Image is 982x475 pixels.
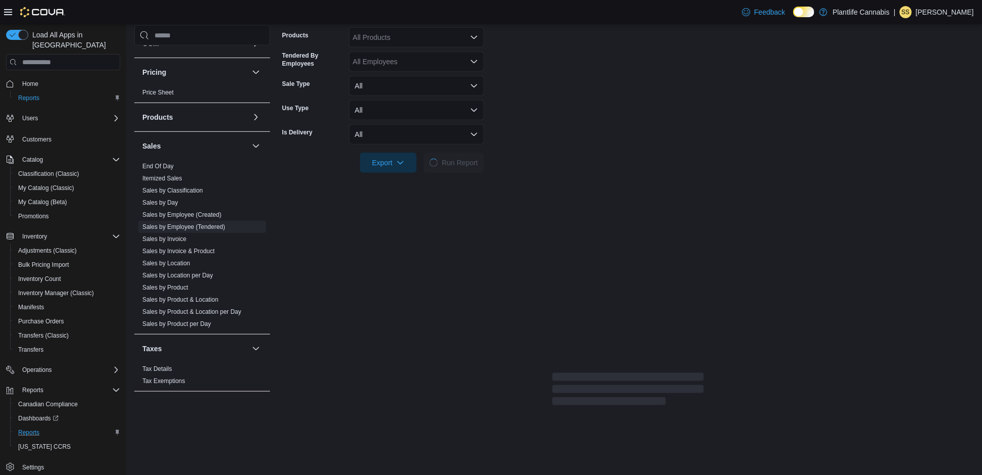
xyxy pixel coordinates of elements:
[18,317,64,325] span: Purchase Orders
[14,168,83,180] a: Classification (Classic)
[14,287,98,299] a: Inventory Manager (Classic)
[18,275,61,283] span: Inventory Count
[2,229,124,244] button: Inventory
[250,140,262,152] button: Sales
[10,397,124,411] button: Canadian Compliance
[18,212,49,220] span: Promotions
[18,77,120,90] span: Home
[18,443,71,451] span: [US_STATE] CCRS
[14,412,120,424] span: Dashboards
[142,296,219,304] span: Sales by Product & Location
[10,425,124,440] button: Reports
[18,429,39,437] span: Reports
[18,132,120,145] span: Customers
[142,199,178,207] span: Sales by Day
[14,196,71,208] a: My Catalog (Beta)
[18,384,47,396] button: Reports
[894,6,896,18] p: |
[142,296,219,303] a: Sales by Product & Location
[18,364,56,376] button: Operations
[10,91,124,105] button: Reports
[142,271,213,279] span: Sales by Location per Day
[14,168,120,180] span: Classification (Classic)
[142,344,162,354] h3: Taxes
[470,33,478,41] button: Open list of options
[142,284,188,291] a: Sales by Product
[10,244,124,258] button: Adjustments (Classic)
[14,301,120,313] span: Manifests
[142,365,172,372] a: Tax Details
[20,7,65,17] img: Cova
[754,7,785,17] span: Feedback
[18,384,120,396] span: Reports
[142,89,174,96] a: Price Sheet
[142,235,186,243] a: Sales by Invoice
[18,184,74,192] span: My Catalog (Classic)
[22,135,51,144] span: Customers
[142,141,161,151] h3: Sales
[14,210,120,222] span: Promotions
[18,198,67,206] span: My Catalog (Beta)
[250,66,262,78] button: Pricing
[2,111,124,125] button: Users
[142,247,215,255] span: Sales by Invoice & Product
[14,426,43,439] a: Reports
[250,343,262,355] button: Taxes
[18,247,77,255] span: Adjustments (Classic)
[442,158,478,168] span: Run Report
[900,6,912,18] div: Sarah Swensrude
[14,287,120,299] span: Inventory Manager (Classic)
[833,6,890,18] p: Plantlife Cannabis
[14,441,75,453] a: [US_STATE] CCRS
[14,315,68,327] a: Purchase Orders
[14,245,120,257] span: Adjustments (Classic)
[552,375,704,407] span: Loading
[10,411,124,425] a: Dashboards
[142,259,190,267] span: Sales by Location
[10,440,124,454] button: [US_STATE] CCRS
[250,111,262,123] button: Products
[142,320,211,328] span: Sales by Product per Day
[28,30,120,50] span: Load All Apps in [GEOGRAPHIC_DATA]
[10,181,124,195] button: My Catalog (Classic)
[14,182,120,194] span: My Catalog (Classic)
[142,223,225,230] a: Sales by Employee (Tendered)
[282,52,345,68] label: Tendered By Employees
[14,92,120,104] span: Reports
[18,261,69,269] span: Bulk Pricing Import
[142,162,174,170] span: End Of Day
[18,230,120,243] span: Inventory
[10,343,124,357] button: Transfers
[134,363,270,391] div: Taxes
[2,76,124,91] button: Home
[18,364,120,376] span: Operations
[349,124,484,145] button: All
[14,92,43,104] a: Reports
[18,289,94,297] span: Inventory Manager (Classic)
[424,153,484,173] button: LoadingRun Report
[18,133,56,146] a: Customers
[18,303,44,311] span: Manifests
[18,154,47,166] button: Catalog
[142,211,222,219] span: Sales by Employee (Created)
[10,195,124,209] button: My Catalog (Beta)
[18,461,48,473] a: Settings
[142,112,248,122] button: Products
[14,344,47,356] a: Transfers
[142,377,185,385] a: Tax Exemptions
[18,414,59,422] span: Dashboards
[18,154,120,166] span: Catalog
[142,112,173,122] h3: Products
[142,283,188,292] span: Sales by Product
[2,460,124,474] button: Settings
[2,383,124,397] button: Reports
[22,156,43,164] span: Catalog
[2,363,124,377] button: Operations
[18,400,78,408] span: Canadian Compliance
[10,209,124,223] button: Promotions
[14,441,120,453] span: Washington CCRS
[282,104,308,112] label: Use Type
[142,211,222,218] a: Sales by Employee (Created)
[14,315,120,327] span: Purchase Orders
[916,6,974,18] p: [PERSON_NAME]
